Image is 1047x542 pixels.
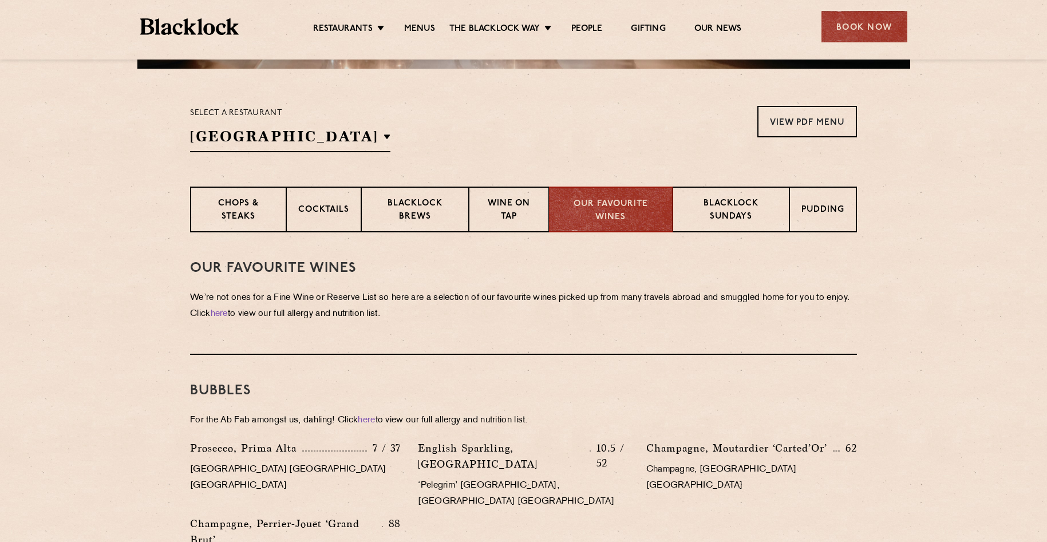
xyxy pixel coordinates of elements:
a: Menus [404,23,435,36]
p: Champagne, [GEOGRAPHIC_DATA] [GEOGRAPHIC_DATA] [646,462,857,494]
p: Champagne, Moutardier ‘Carted’Or’ [646,440,833,456]
p: Select a restaurant [190,106,390,121]
p: English Sparkling, [GEOGRAPHIC_DATA] [418,440,589,472]
h3: bubbles [190,383,857,398]
p: 88 [383,516,401,531]
h3: Our Favourite Wines [190,261,857,276]
a: Gifting [631,23,665,36]
a: here [358,416,375,425]
p: Prosecco, Prima Alta [190,440,302,456]
a: here [211,310,228,318]
div: Book Now [821,11,907,42]
a: The Blacklock Way [449,23,540,36]
a: People [571,23,602,36]
p: Pudding [801,204,844,218]
img: BL_Textured_Logo-footer-cropped.svg [140,18,239,35]
h2: [GEOGRAPHIC_DATA] [190,126,390,152]
p: We’re not ones for a Fine Wine or Reserve List so here are a selection of our favourite wines pic... [190,290,857,322]
p: Chops & Steaks [203,197,274,224]
p: Our favourite wines [561,198,660,224]
p: For the Ab Fab amongst us, dahling! Click to view our full allergy and nutrition list. [190,413,857,429]
a: Restaurants [313,23,373,36]
p: 10.5 / 52 [591,441,629,470]
p: 7 / 37 [367,441,401,456]
p: [GEOGRAPHIC_DATA] [GEOGRAPHIC_DATA] [GEOGRAPHIC_DATA] [190,462,401,494]
p: Wine on Tap [481,197,537,224]
p: ‘Pelegrim’ [GEOGRAPHIC_DATA], [GEOGRAPHIC_DATA] [GEOGRAPHIC_DATA] [418,478,629,510]
p: 62 [840,441,857,456]
p: Cocktails [298,204,349,218]
p: Blacklock Brews [373,197,457,224]
p: Blacklock Sundays [685,197,777,224]
a: Our News [694,23,742,36]
a: View PDF Menu [757,106,857,137]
